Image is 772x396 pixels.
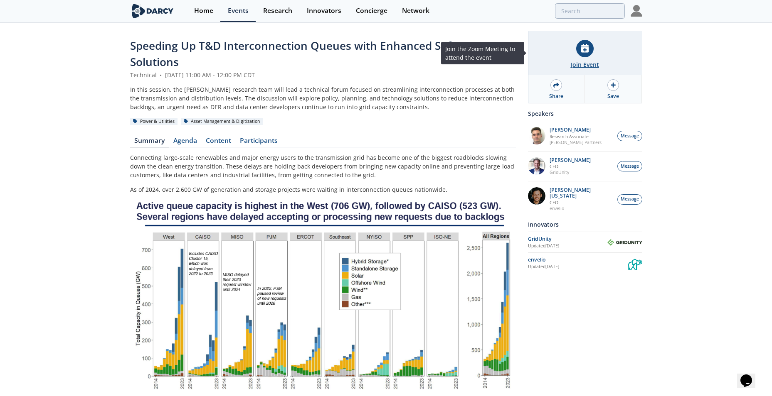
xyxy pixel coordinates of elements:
[628,256,642,270] img: envelio
[550,205,613,211] p: envelio
[130,71,516,79] div: Technical [DATE] 11:00 AM - 12:00 PM CDT
[550,127,602,133] p: [PERSON_NAME]
[528,235,642,249] a: GridUnity Updated[DATE] GridUnity
[194,7,213,14] div: Home
[228,7,249,14] div: Events
[621,163,639,170] span: Message
[528,235,607,243] div: GridUnity
[737,363,764,388] iframe: chat widget
[130,153,516,179] p: Connecting large-scale renewables and major energy users to the transmission grid has become one ...
[263,7,292,14] div: Research
[528,243,607,249] div: Updated [DATE]
[528,217,642,232] div: Innovators
[130,185,516,194] p: As of 2024, over 2,600 GW of generation and storage projects were waiting in interconnection queu...
[621,133,639,139] span: Message
[617,161,642,171] button: Message
[550,139,602,145] p: [PERSON_NAME] Partners
[550,169,591,175] p: GridUnity
[130,38,481,69] span: Speeding Up T&D Interconnection Queues with Enhanced Software Solutions
[130,137,169,147] a: Summary
[528,157,545,175] img: d42dc26c-2a28-49ac-afde-9b58c84c0349
[181,118,263,125] div: Asset Management & Digitization
[169,137,202,147] a: Agenda
[631,5,642,17] img: Profile
[607,93,619,100] div: Save
[402,7,429,14] div: Network
[356,7,387,14] div: Concierge
[617,131,642,141] button: Message
[158,71,163,79] span: •
[130,4,175,18] img: logo-wide.svg
[617,194,642,205] button: Message
[550,200,613,205] p: CEO
[555,3,625,19] input: Advanced Search
[549,93,563,100] div: Share
[236,137,282,147] a: Participants
[528,127,545,144] img: f1d2b35d-fddb-4a25-bd87-d4d314a355e9
[528,256,628,264] div: envelio
[571,60,599,69] div: Join Event
[528,106,642,121] div: Speakers
[528,264,628,270] div: Updated [DATE]
[550,157,591,163] p: [PERSON_NAME]
[202,137,236,147] a: Content
[607,239,642,246] img: GridUnity
[130,85,516,111] div: In this session, the [PERSON_NAME] research team will lead a technical forum focused on streamlin...
[307,7,341,14] div: Innovators
[550,134,602,139] p: Research Associate
[550,164,591,169] p: CEO
[528,256,642,270] a: envelio Updated[DATE] envelio
[621,196,639,203] span: Message
[130,118,178,125] div: Power & Utilities
[528,187,545,205] img: 1b183925-147f-4a47-82c9-16eeeed5003c
[550,187,613,199] p: [PERSON_NAME][US_STATE]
